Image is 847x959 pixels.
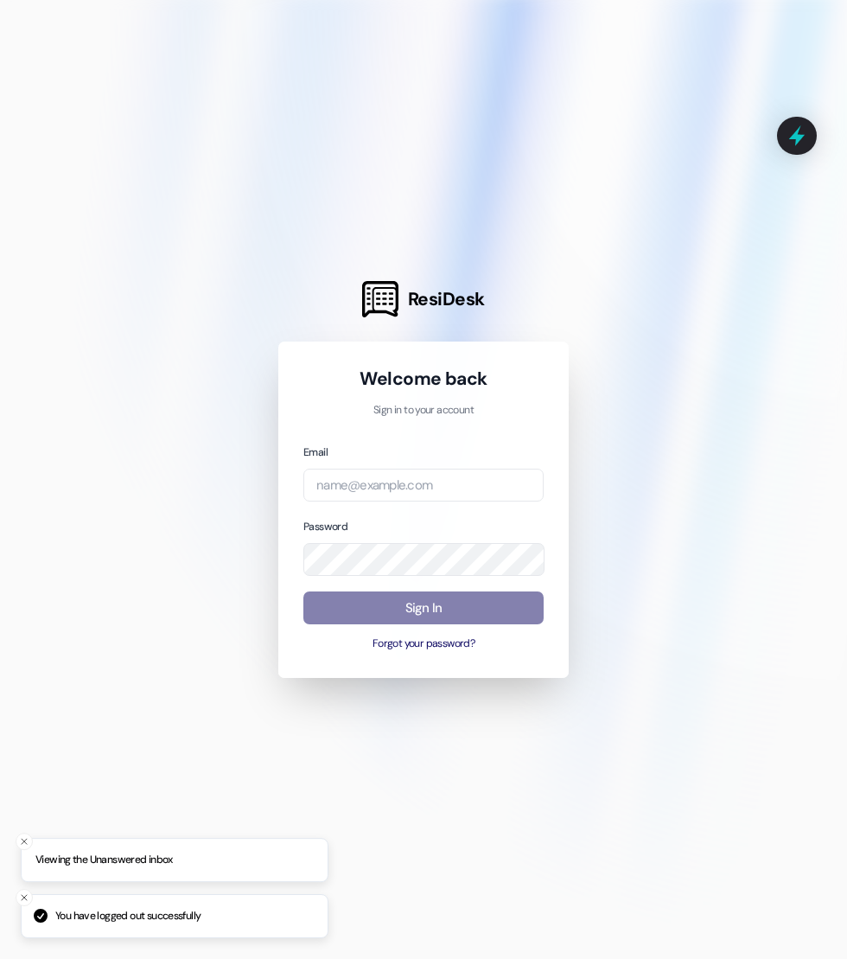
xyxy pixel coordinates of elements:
[303,591,544,625] button: Sign In
[362,281,398,317] img: ResiDesk Logo
[16,833,33,850] button: Close toast
[16,889,33,906] button: Close toast
[303,636,544,652] button: Forgot your password?
[55,909,201,924] p: You have logged out successfully
[303,520,347,534] label: Password
[35,853,173,868] p: Viewing the Unanswered inbox
[408,287,485,311] span: ResiDesk
[303,403,544,419] p: Sign in to your account
[303,469,544,502] input: name@example.com
[303,367,544,391] h1: Welcome back
[303,445,328,459] label: Email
